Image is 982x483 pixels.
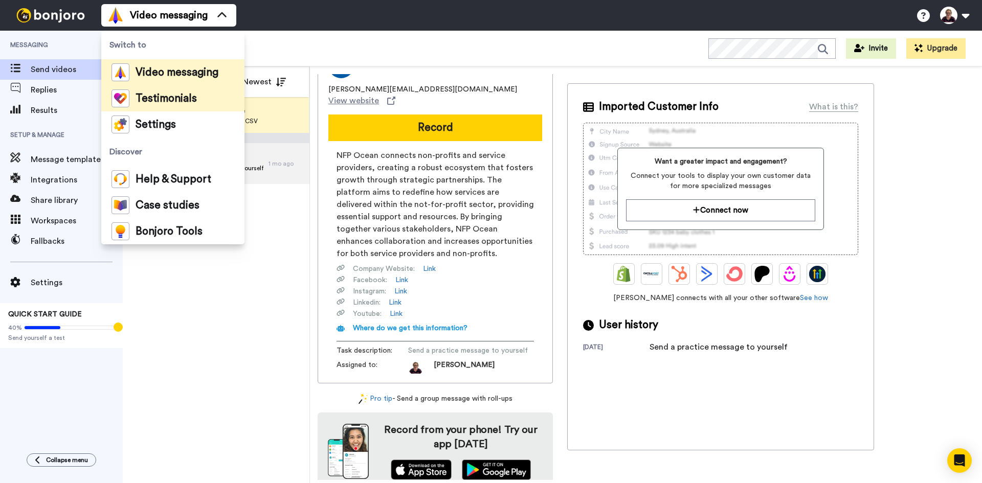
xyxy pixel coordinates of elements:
a: Link [395,275,408,285]
img: tm-color.svg [111,89,129,107]
a: Link [394,286,407,296]
span: Send a practice message to yourself [408,346,528,356]
span: Send videos [31,63,103,76]
span: Discover [101,137,244,166]
img: appstore [391,459,452,480]
span: [PERSON_NAME] [434,360,495,375]
span: Results [31,104,123,117]
span: Integrations [31,174,123,186]
img: settings-colored.svg [111,116,129,133]
span: [PERSON_NAME] connects with all your other software [583,293,858,303]
span: Fallbacks [31,235,123,247]
span: Connect your tools to display your own customer data for more specialized messages [626,171,815,191]
button: Collapse menu [27,453,96,467]
div: Tooltip anchor [114,323,123,332]
span: Send yourself a test [8,334,115,342]
span: Assigned to: [337,360,408,375]
span: Video messaging [130,8,208,22]
span: Where do we get this information? [353,325,467,332]
button: Invite [846,38,896,59]
img: bj-tools-colored.svg [111,222,129,240]
span: View website [328,95,379,107]
span: Want a greater impact and engagement? [626,156,815,167]
span: Youtube : [353,309,382,319]
a: Bonjoro Tools [101,218,244,244]
span: Workspaces [31,215,123,227]
span: Collapse menu [46,456,88,464]
div: Open Intercom Messenger [947,448,972,473]
span: Message template [31,153,123,166]
a: Case studies [101,192,244,218]
img: ActiveCampaign [699,266,715,282]
span: Bonjoro Tools [136,226,203,237]
div: 1 mo ago [269,159,304,168]
img: vm-color.svg [107,7,124,24]
span: Instagram : [353,286,386,296]
button: Upgrade [906,38,966,59]
div: [DATE] [583,343,650,353]
span: User history [599,317,658,333]
img: playstore [462,459,531,480]
a: Settings [101,111,244,137]
div: Send a practice message to yourself [650,341,788,353]
a: Testimonials [101,85,244,111]
img: Patreon [754,266,770,282]
span: Imported Customer Info [599,99,719,114]
span: QUICK START GUIDE [8,311,82,318]
button: Connect now [626,199,815,221]
h4: Record from your phone! Try our app [DATE] [379,423,543,451]
div: - Send a group message with roll-ups [318,394,553,404]
span: [PERSON_NAME][EMAIL_ADDRESS][DOMAIN_NAME] [328,84,517,95]
img: magic-wand.svg [359,394,368,404]
img: Shopify [616,266,632,282]
img: Ontraport [643,266,660,282]
span: Help & Support [136,174,211,185]
a: View website [328,95,395,107]
span: Company Website : [353,264,415,274]
span: Task description : [337,346,408,356]
img: Drip [782,266,798,282]
span: 40% [8,324,22,332]
span: Share library [31,194,123,206]
span: NFP Ocean connects non-profits and service providers, creating a robust ecosystem that fosters gr... [337,149,534,260]
a: Video messaging [101,59,244,85]
img: case-study-colored.svg [111,196,129,214]
a: Pro tip [359,394,392,404]
img: GoHighLevel [809,266,825,282]
span: Replies [31,84,123,96]
span: Video messaging [136,67,218,78]
a: Link [390,309,403,319]
a: Help & Support [101,166,244,192]
img: bj-logo-header-white.svg [12,8,89,22]
span: Case studies [136,200,199,211]
img: Hubspot [671,266,687,282]
span: Switch to [101,31,244,59]
a: Link [389,297,401,308]
img: ConvertKit [726,266,743,282]
span: Facebook : [353,275,387,285]
img: download [328,424,369,479]
span: Settings [136,120,176,130]
span: Testimonials [136,94,197,104]
div: What is this? [809,101,858,113]
button: Record [328,114,542,141]
span: Linkedin : [353,297,381,308]
a: Link [423,264,436,274]
a: See how [800,294,828,302]
button: Newest [235,72,294,92]
span: Settings [31,277,123,289]
img: vm-color.svg [111,63,129,81]
img: fa305bef-709d-42d7-86c1-605491051c6f-1758615442.jpg [408,360,423,375]
img: help-and-support-colored.svg [111,170,129,188]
